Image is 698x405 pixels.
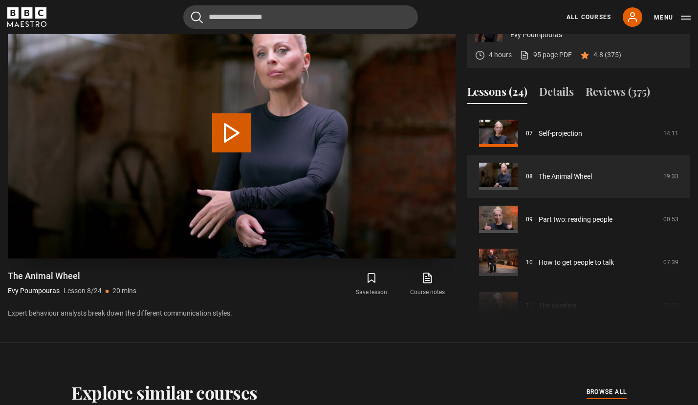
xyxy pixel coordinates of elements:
[567,13,611,21] a: All Courses
[8,286,60,296] p: Evy Poumpouras
[510,30,682,40] p: Evy Poumpouras
[539,214,612,225] a: Part two: reading people
[8,270,136,282] h1: The Animal Wheel
[587,387,627,397] span: browse all
[539,128,582,139] a: Self-projection
[467,84,527,104] button: Lessons (24)
[344,270,399,298] button: Save lesson
[586,84,650,104] button: Reviews (375)
[593,50,621,60] p: 4.8 (375)
[520,50,572,60] a: 95 page PDF
[71,382,258,403] h2: Explore similar courses
[539,171,592,182] a: The Animal Wheel
[112,286,136,296] p: 20 mins
[7,7,46,27] svg: BBC Maestro
[400,270,456,298] a: Course notes
[8,7,456,258] video-js: Video Player
[587,387,627,398] a: browse all
[8,308,456,319] p: Expert behaviour analysts break down the different communication styles.
[191,11,203,23] button: Submit the search query
[539,257,614,268] a: How to get people to talk
[64,286,102,296] p: Lesson 8/24
[183,5,418,29] input: Search
[539,84,574,104] button: Details
[212,113,251,152] button: Play Lesson The Animal Wheel
[654,13,691,22] button: Toggle navigation
[489,50,512,60] p: 4 hours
